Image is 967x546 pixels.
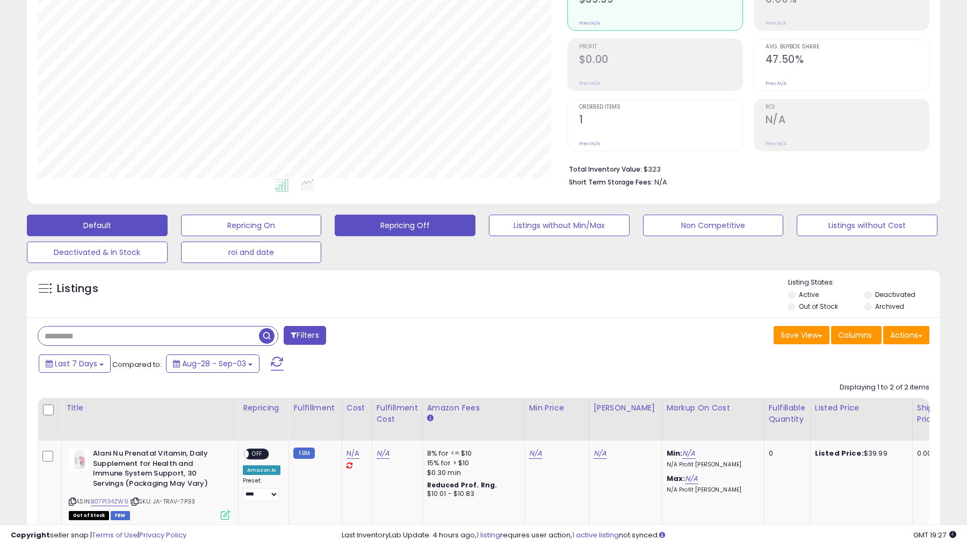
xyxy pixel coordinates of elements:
small: Prev: N/A [579,20,600,26]
div: $39.99 [815,449,904,458]
div: Min Price [529,402,584,414]
p: N/A Profit [PERSON_NAME] [667,486,756,494]
span: Columns [838,330,872,341]
small: Prev: N/A [766,80,786,87]
span: Last 7 Days [55,358,97,369]
div: Preset: [243,477,280,501]
div: 0 [769,449,802,458]
a: N/A [529,448,542,459]
button: Save View [774,326,829,344]
a: 1 listing [477,530,500,540]
small: Prev: N/A [579,140,600,147]
button: Default [27,215,168,236]
button: Listings without Cost [797,215,937,236]
div: Listed Price [815,402,908,414]
small: Prev: N/A [766,20,786,26]
b: Alani Nu Prenatal Vitamin, Daily Supplement for Health and Immune System Support, 30 Servings (Pa... [93,449,223,491]
div: Repricing [243,402,284,414]
span: Avg. Buybox Share [766,44,929,50]
b: Listed Price: [815,448,864,458]
div: Last InventoryLab Update: 4 hours ago, requires user action, not synced. [342,530,956,541]
h2: 1 [579,114,742,128]
h5: Listings [57,281,98,296]
b: Min: [667,448,683,458]
div: seller snap | | [11,530,186,541]
button: Aug-28 - Sep-03 [166,354,259,373]
button: Non Competitive [643,215,784,236]
div: Fulfillable Quantity [769,402,806,425]
th: The percentage added to the cost of goods (COGS) that forms the calculator for Min & Max prices. [662,398,764,441]
li: $323 [569,162,921,175]
div: $0.30 min [427,468,516,478]
button: Columns [831,326,882,344]
div: 15% for > $10 [427,458,516,468]
h2: 47.50% [766,53,929,68]
div: 8% for <= $10 [427,449,516,458]
button: roi and date [181,242,322,263]
span: All listings that are currently out of stock and unavailable for purchase on Amazon [69,511,109,520]
div: Cost [347,402,367,414]
span: FBM [111,511,130,520]
button: Deactivated & In Stock [27,242,168,263]
div: Fulfillment [293,402,337,414]
div: $10.01 - $10.83 [427,490,516,499]
div: Ship Price [917,402,939,425]
button: Repricing Off [335,215,475,236]
button: Repricing On [181,215,322,236]
span: ROI [766,104,929,110]
a: B07P134ZW9 [91,497,128,506]
h2: $0.00 [579,53,742,68]
b: Reduced Prof. Rng. [427,480,497,490]
button: Listings without Min/Max [489,215,630,236]
img: 31BC1h2IRAL._SL40_.jpg [69,449,90,470]
button: Last 7 Days [39,354,111,373]
span: Aug-28 - Sep-03 [182,358,246,369]
b: Short Term Storage Fees: [569,178,653,187]
b: Total Inventory Value: [569,165,642,174]
p: N/A Profit [PERSON_NAME] [667,461,756,469]
small: Amazon Fees. [427,414,434,423]
label: Deactivated [875,290,915,299]
small: Prev: N/A [766,140,786,147]
a: 1 active listing [572,530,619,540]
span: Ordered Items [579,104,742,110]
div: Displaying 1 to 2 of 2 items [840,382,929,393]
a: Terms of Use [92,530,138,540]
div: Markup on Cost [667,402,760,414]
div: Title [66,402,234,414]
div: Fulfillment Cost [377,402,418,425]
div: Amazon Fees [427,402,520,414]
span: Compared to: [112,359,162,370]
div: 0.00 [917,449,935,458]
strong: Copyright [11,530,50,540]
label: Out of Stock [799,302,838,311]
b: Max: [667,473,685,484]
a: Privacy Policy [139,530,186,540]
a: N/A [347,448,359,459]
a: N/A [685,473,698,484]
p: Listing States: [788,278,940,288]
h2: N/A [766,114,929,128]
small: FBM [293,448,314,459]
div: Amazon AI [243,465,280,475]
a: N/A [682,448,695,459]
span: 2025-09-11 19:27 GMT [913,530,956,540]
button: Actions [883,326,929,344]
span: | SKU: JA-TRAV-7P33 [130,497,195,506]
div: [PERSON_NAME] [594,402,658,414]
small: Prev: N/A [579,80,600,87]
a: N/A [594,448,607,459]
label: Active [799,290,819,299]
span: OFF [249,450,266,459]
span: Profit [579,44,742,50]
button: Filters [284,326,326,345]
a: N/A [377,448,389,459]
label: Archived [875,302,904,311]
span: N/A [654,177,667,187]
